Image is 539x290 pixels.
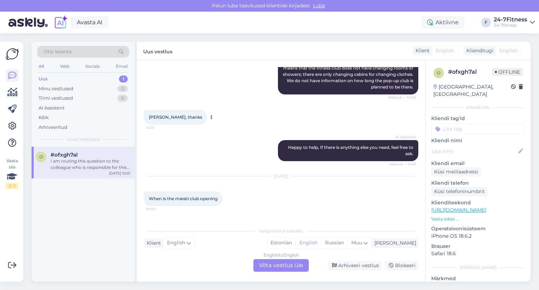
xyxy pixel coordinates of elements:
[39,105,65,112] div: AI Assistent
[389,162,416,167] span: Nähtud ✓ 14:01
[264,252,299,258] div: English to English
[321,238,347,248] div: Russian
[431,124,525,134] input: Lisa tag
[436,47,454,54] span: English
[253,259,309,272] div: Võta vestlus üle
[146,125,172,130] span: 14:01
[267,238,295,248] div: Estonian
[118,85,128,92] div: 0
[295,238,321,248] div: English
[431,243,525,250] p: Brauser
[431,232,525,240] p: iPhone OS 18.6.2
[431,216,525,222] p: Vaata edasi ...
[431,250,525,257] p: Safari 18.6
[39,85,73,92] div: Minu vestlused
[431,115,525,122] p: Kliendi tag'id
[6,47,19,61] img: Askly Logo
[464,47,493,54] div: Klienditugi
[6,158,18,189] div: Vaata siia
[431,137,525,144] p: Kliendi nimi
[385,261,418,270] div: Blokeeri
[494,22,527,28] div: 24-7fitness
[59,62,71,71] div: Web
[448,68,492,76] div: # ofxgh7al
[118,95,128,102] div: 0
[388,95,416,100] span: Nähtud ✓ 14:00
[390,216,416,221] span: AI Assistent
[144,173,418,179] div: [DATE]
[146,206,172,212] span: 10:00
[431,160,525,167] p: Kliendi email
[119,75,128,83] div: 1
[413,47,430,54] div: Klient
[149,196,218,201] span: When is the marati club opening
[6,183,18,189] div: 2 / 3
[51,152,78,158] span: #ofxgh7al
[311,2,327,9] span: Luba
[372,239,416,247] div: [PERSON_NAME]
[114,62,129,71] div: Email
[494,17,535,28] a: 24-7Fitness24-7fitness
[67,136,100,143] span: Uued vestlused
[431,179,525,187] p: Kliendi telefon
[39,114,49,121] div: Kõik
[44,48,72,55] span: Otsi kliente
[431,207,486,213] a: [URL][DOMAIN_NAME]
[143,46,172,55] label: Uus vestlus
[431,225,525,232] p: Operatsioonisüsteem
[84,62,101,71] div: Socials
[51,158,131,171] div: I am routing this question to the colleague who is responsible for this topic. The reply might ta...
[431,167,481,177] div: Küsi meiliaadressi
[39,124,67,131] div: Arhiveeritud
[328,261,382,270] div: Arhiveeri vestlus
[144,228,418,234] div: Valige keel ja vastake
[481,18,491,27] div: F
[499,47,518,54] span: English
[433,83,511,98] div: [GEOGRAPHIC_DATA], [GEOGRAPHIC_DATA]
[149,114,202,120] span: [PERSON_NAME], thanks
[421,16,464,29] div: Aktiivne
[39,75,48,83] div: Uus
[431,264,525,271] div: [PERSON_NAME]
[39,154,43,159] span: o
[144,239,161,247] div: Klient
[390,134,416,140] span: AI Assistent
[167,239,185,247] span: English
[71,17,108,28] a: Avasta AI
[37,62,45,71] div: All
[109,171,131,176] div: [DATE] 10:01
[494,17,527,22] div: 24-7Fitness
[431,104,525,111] div: Kliendi info
[39,95,73,102] div: Tiimi vestlused
[53,15,68,30] img: explore-ai
[492,68,523,76] span: Offline
[288,145,414,156] span: Happy to help, If there is anything else you need, feel free to ask.
[431,199,525,206] p: Klienditeekond
[432,147,517,155] input: Lisa nimi
[431,275,525,282] p: Märkmed
[351,239,362,246] span: Muu
[437,70,440,75] span: o
[431,187,488,196] div: Küsi telefoninumbrit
